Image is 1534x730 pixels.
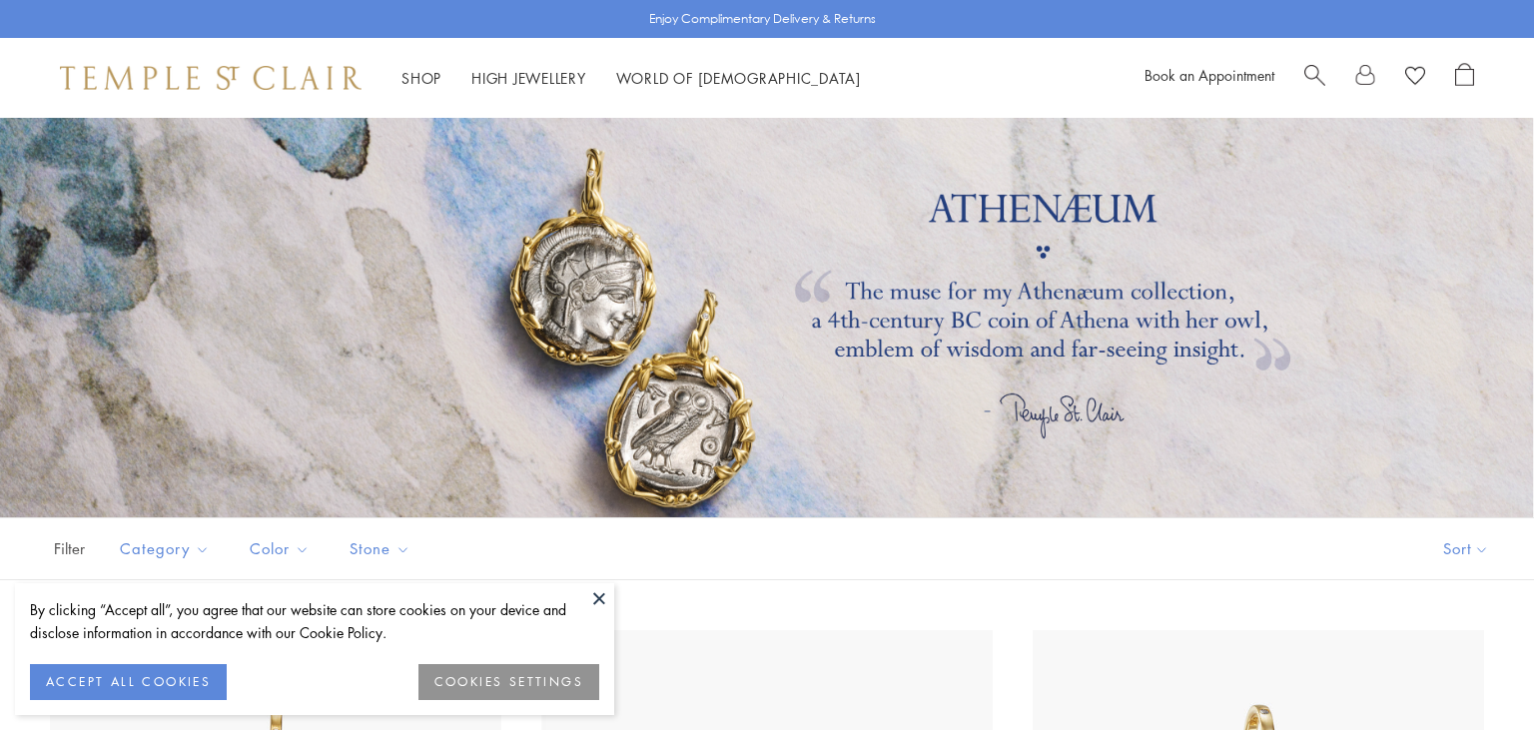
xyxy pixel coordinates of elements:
[1398,518,1534,579] button: Show sort by
[1405,63,1425,93] a: View Wishlist
[1304,63,1325,93] a: Search
[1145,65,1274,85] a: Book an Appointment
[105,526,225,571] button: Category
[1455,63,1474,93] a: Open Shopping Bag
[30,664,227,700] button: ACCEPT ALL COOKIES
[240,536,325,561] span: Color
[60,66,362,90] img: Temple St. Clair
[335,526,425,571] button: Stone
[110,536,225,561] span: Category
[340,536,425,561] span: Stone
[401,66,861,91] nav: Main navigation
[616,68,861,88] a: World of [DEMOGRAPHIC_DATA]World of [DEMOGRAPHIC_DATA]
[471,68,586,88] a: High JewelleryHigh Jewellery
[418,664,599,700] button: COOKIES SETTINGS
[235,526,325,571] button: Color
[30,598,599,644] div: By clicking “Accept all”, you agree that our website can store cookies on your device and disclos...
[649,9,876,29] p: Enjoy Complimentary Delivery & Returns
[401,68,441,88] a: ShopShop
